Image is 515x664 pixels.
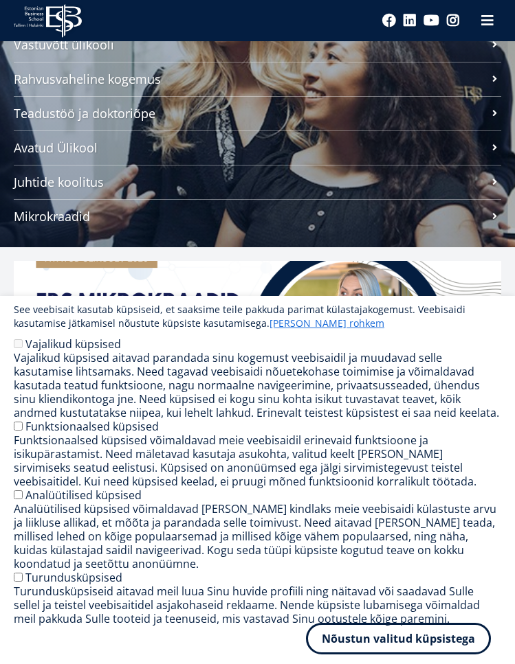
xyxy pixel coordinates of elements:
[25,488,142,503] label: Analüütilised küpsised
[424,14,439,27] a: Youtube
[25,336,121,352] label: Vajalikud küpsised
[14,27,501,62] a: Vastuvõtt ülikooli
[25,570,122,585] label: Turundusküpsised
[14,175,487,189] span: Juhtide koolitus
[14,96,501,130] a: Teadustöö ja doktoriõpe
[14,303,501,330] p: See veebisait kasutab küpsiseid, et saaksime teile pakkuda parimat külastajakogemust. Veebisaidi ...
[14,502,501,571] div: Analüütilised küpsised võimaldavad [PERSON_NAME] kindlaks meie veebisaidi külastuste arvu ja liik...
[403,14,417,27] a: Linkedin
[446,14,460,27] a: Instagram
[306,623,491,654] button: Nõustun valitud küpsistega
[14,130,501,165] a: Avatud Ülikool
[14,351,501,420] div: Vajalikud küpsised aitavad parandada sinu kogemust veebisaidil ja muudavad selle kasutamise lihts...
[14,38,487,51] span: Vastuvõtt ülikooli
[14,584,501,626] div: Turundusküpsiseid aitavad meil luua Sinu huvide profiili ning näitavad või saadavad Sulle sellel ...
[382,14,396,27] a: Facebook
[14,433,501,488] div: Funktsionaalsed küpsised võimaldavad meie veebisaidil erinevaid funktsioone ja isikupärastamist. ...
[14,261,501,398] img: a
[14,199,501,233] a: Mikrokraadid
[14,141,487,154] span: Avatud Ülikool
[14,72,487,86] span: Rahvusvaheline kogemus
[14,209,487,223] span: Mikrokraadid
[14,106,487,120] span: Teadustöö ja doktoriõpe
[14,165,501,199] a: Juhtide koolitus
[270,317,384,330] a: [PERSON_NAME] rohkem
[14,62,501,96] a: Rahvusvaheline kogemus
[25,419,159,434] label: Funktsionaalsed küpsised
